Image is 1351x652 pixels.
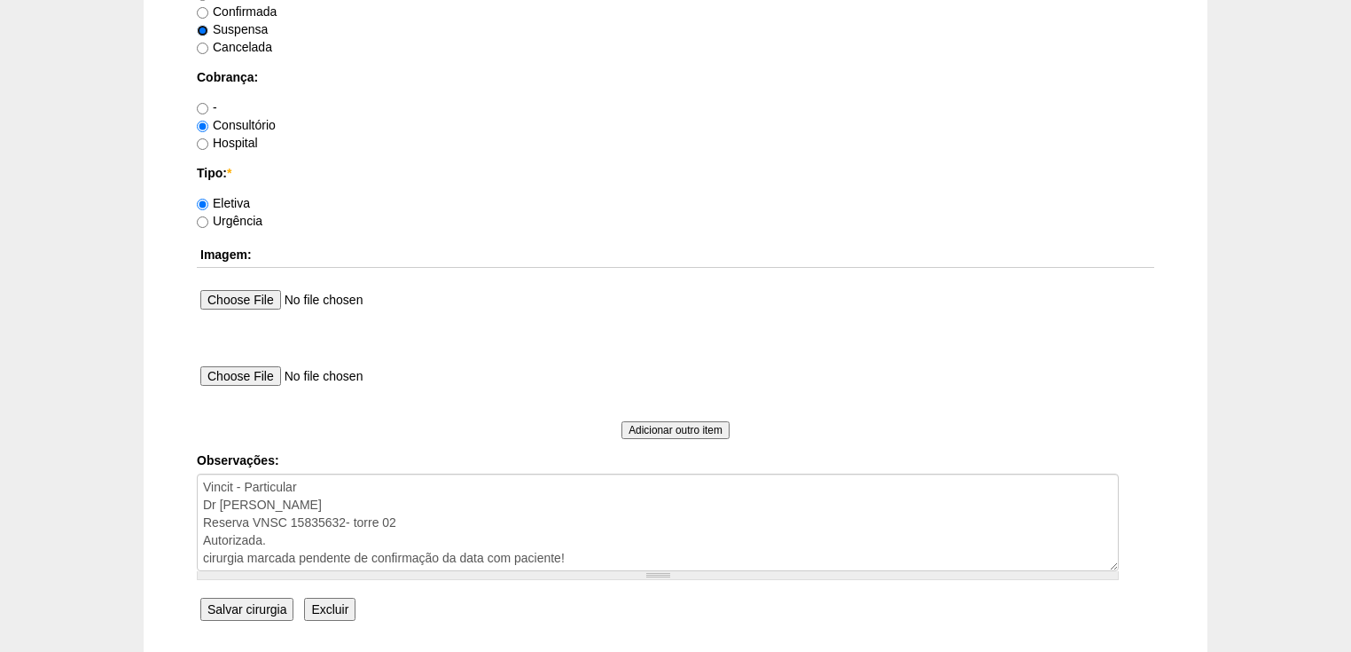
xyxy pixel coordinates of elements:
[197,136,258,150] label: Hospital
[197,196,250,210] label: Eletiva
[197,118,276,132] label: Consultório
[197,121,208,132] input: Consultório
[200,598,293,621] input: Salvar cirurgia
[197,474,1119,571] textarea: Vincit - Particular Dr [PERSON_NAME] Reserva VNSC 15835632- torre 02 Autorizada. cirurgia marcada...
[197,199,208,210] input: Eletiva
[197,216,208,228] input: Urgência
[304,598,355,621] input: Excluir
[197,25,208,36] input: Suspensa
[197,22,268,36] label: Suspensa
[197,242,1154,268] th: Imagem:
[197,103,208,114] input: -
[197,4,277,19] label: Confirmada
[621,421,730,439] input: Adicionar outro item
[197,214,262,228] label: Urgência
[197,164,1154,182] label: Tipo:
[197,452,1154,469] label: Observações:
[197,138,208,150] input: Hospital
[197,7,208,19] input: Confirmada
[197,100,217,114] label: -
[197,43,208,54] input: Cancelada
[197,40,272,54] label: Cancelada
[197,68,1154,86] label: Cobrança:
[227,166,231,180] span: Este campo é obrigatório.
